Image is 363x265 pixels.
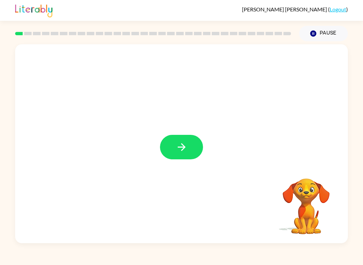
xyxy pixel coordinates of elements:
[15,3,52,17] img: Literably
[242,6,348,12] div: ( )
[273,168,340,235] video: Your browser must support playing .mp4 files to use Literably. Please try using another browser.
[299,26,348,41] button: Pause
[242,6,328,12] span: [PERSON_NAME] [PERSON_NAME]
[330,6,346,12] a: Logout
